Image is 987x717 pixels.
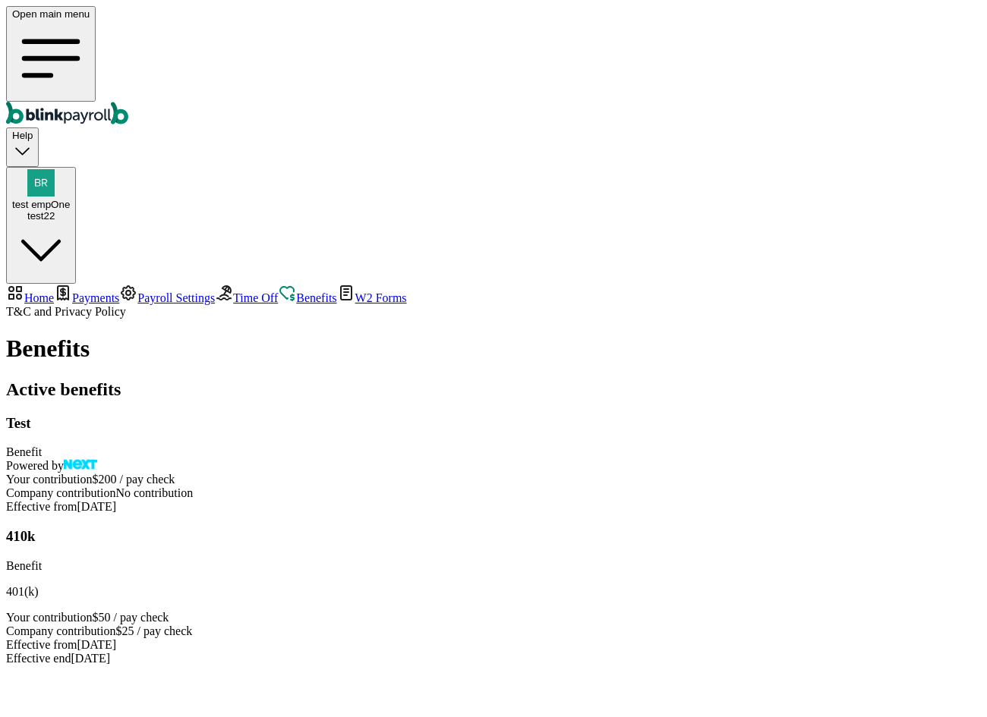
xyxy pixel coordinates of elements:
[6,305,31,318] span: T&C
[137,291,215,304] span: Payroll Settings
[355,291,407,304] span: W2 Forms
[233,291,278,304] span: Time Off
[6,291,54,304] a: Home
[71,652,110,665] span: [DATE]
[6,6,96,102] button: Open main menu
[6,127,39,166] button: Help
[6,473,93,486] span: Your contribution
[93,473,175,486] span: $200 / pay check
[119,291,215,304] a: Payroll Settings
[278,291,336,304] a: Benefits
[12,210,70,222] div: test22
[215,291,278,304] a: Time Off
[6,611,93,624] span: Your contribution
[6,559,42,572] span: Benefit
[6,486,115,499] span: Company contribution
[55,305,126,318] span: Privacy Policy
[12,8,90,20] span: Open main menu
[6,624,115,637] span: Company contribution
[6,585,981,599] p: 401(k)
[6,167,76,284] button: test empOnetest22
[6,652,71,665] span: Effective end
[12,199,70,210] span: test empOne
[6,305,126,318] span: and
[6,459,64,472] span: Powered by
[6,415,981,432] h3: Test
[6,335,981,363] h1: Benefits
[24,291,54,304] span: Home
[54,291,119,304] a: Payments
[911,644,987,717] iframe: Chat Widget
[6,379,981,400] h2: Active benefits
[6,445,42,458] span: Benefit
[77,500,116,513] span: [DATE]
[72,291,119,304] span: Payments
[12,130,33,141] span: Help
[115,486,193,499] span: No contribution
[296,291,336,304] span: Benefits
[6,284,981,319] nav: Team Member Portal Sidebar
[93,611,169,624] span: $50 / pay check
[6,500,77,513] span: Effective from
[337,291,407,304] a: W2 Forms
[77,638,116,651] span: [DATE]
[6,638,77,651] span: Effective from
[6,528,981,545] h3: 410k
[115,624,192,637] span: $25 / pay check
[6,6,981,127] nav: Global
